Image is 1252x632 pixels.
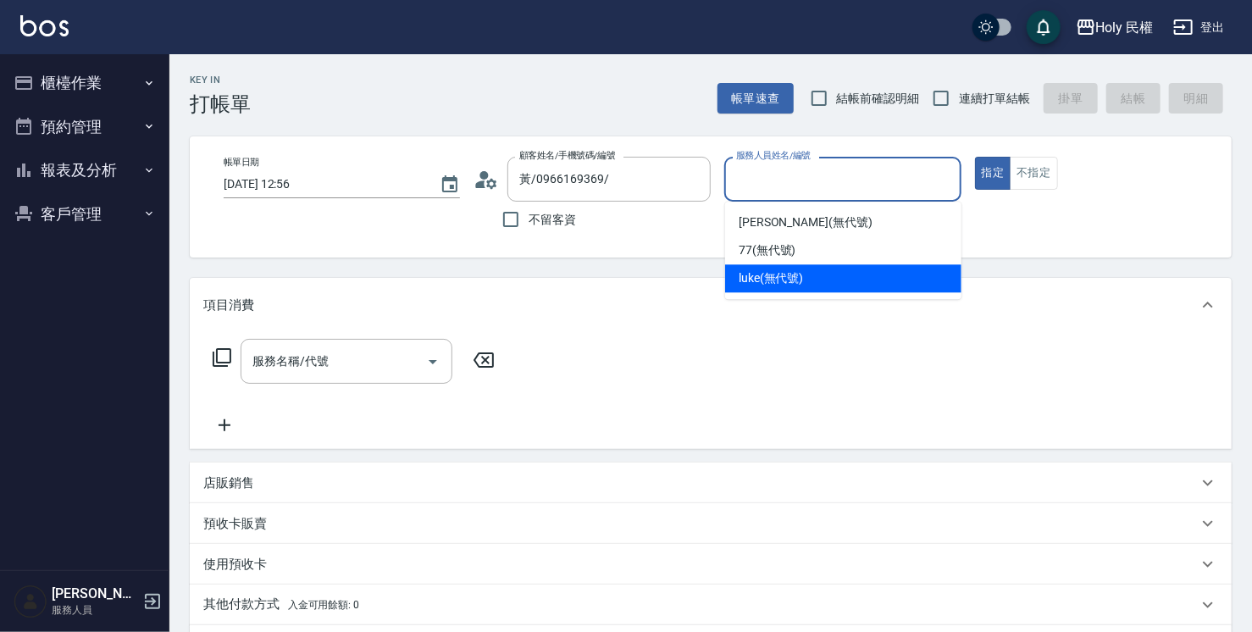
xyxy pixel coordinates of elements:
button: 帳單速查 [717,83,794,114]
span: 77 (無代號) [739,241,796,259]
h3: 打帳單 [190,92,251,116]
img: Logo [20,15,69,36]
img: Person [14,585,47,618]
span: 入金可用餘額: 0 [288,599,360,611]
span: 不留客資 [529,211,576,229]
span: [PERSON_NAME] (無代號) [739,213,873,231]
p: 使用預收卡 [203,556,267,574]
button: 報表及分析 [7,148,163,192]
span: 結帳前確認明細 [837,90,920,108]
button: 櫃檯作業 [7,61,163,105]
div: 店販銷售 [190,463,1232,503]
p: 服務人員 [52,602,138,618]
button: 客戶管理 [7,192,163,236]
p: 預收卡販賣 [203,515,267,533]
button: Holy 民權 [1069,10,1161,45]
p: 其他付款方式 [203,596,359,614]
h2: Key In [190,75,251,86]
div: 項目消費 [190,278,1232,332]
label: 顧客姓名/手機號碼/編號 [519,149,616,162]
div: 其他付款方式入金可用餘額: 0 [190,585,1232,625]
p: 店販銷售 [203,474,254,492]
button: Choose date, selected date is 2025-08-14 [429,164,470,205]
span: luke (無代號) [739,269,804,287]
button: 指定 [975,157,1011,190]
button: 不指定 [1010,157,1057,190]
label: 帳單日期 [224,156,259,169]
button: 登出 [1166,12,1232,43]
div: 預收卡販賣 [190,503,1232,544]
label: 服務人員姓名/編號 [736,149,811,162]
div: 使用預收卡 [190,544,1232,585]
div: Holy 民權 [1096,17,1154,38]
input: YYYY/MM/DD hh:mm [224,170,423,198]
button: save [1027,10,1061,44]
span: 連續打單結帳 [959,90,1030,108]
h5: [PERSON_NAME] [52,585,138,602]
p: 項目消費 [203,297,254,314]
button: Open [419,348,446,375]
button: 預約管理 [7,105,163,149]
